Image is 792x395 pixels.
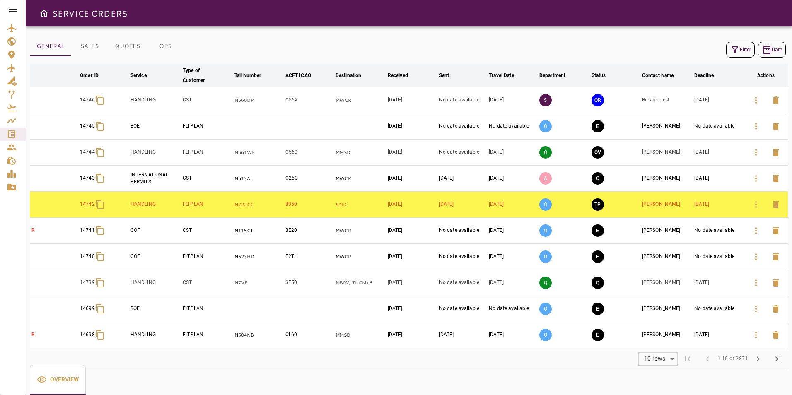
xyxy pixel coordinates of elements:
div: Status [592,70,606,80]
button: Delete [766,142,786,162]
p: N513AL [234,175,282,182]
button: EXECUTION [592,303,604,315]
td: [DATE] [386,192,437,218]
td: No date available [437,244,487,270]
td: [DATE] [487,218,538,244]
p: 14699 [80,305,95,312]
p: MMSD [336,149,384,156]
p: R [31,331,77,338]
span: Previous Page [698,349,717,369]
button: Delete [766,90,786,110]
div: Deadline [694,70,714,80]
p: N7VE [234,279,282,287]
div: Department [539,70,565,80]
p: 14746 [80,96,95,104]
p: 14745 [80,123,95,130]
td: CST [181,166,233,192]
td: [PERSON_NAME] [640,113,693,140]
p: N623HD [234,253,282,260]
td: FLTPLAN [181,140,233,166]
span: last_page [773,354,783,364]
td: CST [181,270,233,296]
button: EXECUTION [592,120,604,132]
td: [DATE] [693,140,744,166]
span: First Page [678,349,698,369]
td: No date available [487,113,538,140]
p: N722CC [234,201,282,208]
p: A [539,172,552,185]
td: FLTPLAN [181,322,233,348]
td: [PERSON_NAME] [640,244,693,270]
div: Type of Customer [183,65,220,85]
button: Open drawer [36,5,52,22]
span: Department [539,70,576,80]
button: TRIP PREPARATION [592,198,604,211]
p: N560DP [234,97,282,104]
td: [DATE] [487,192,538,218]
button: Details [746,325,766,345]
span: 1-10 of 2871 [717,355,748,363]
div: Order ID [80,70,99,80]
button: Details [746,247,766,267]
td: [DATE] [386,296,437,322]
td: SF50 [284,270,334,296]
td: FLTPLAN [181,192,233,218]
div: Destination [336,70,361,80]
button: Details [746,195,766,214]
button: Details [746,90,766,110]
p: 14744 [80,149,95,156]
td: CST [181,218,233,244]
td: HANDLING [129,87,181,113]
td: [PERSON_NAME] [640,192,693,218]
p: N604NB [234,332,282,339]
button: QUOTING [592,277,604,289]
p: 14740 [80,253,95,260]
p: 14739 [80,279,95,286]
span: Order ID [80,70,109,80]
td: No date available [437,218,487,244]
div: Service [130,70,147,80]
button: Details [746,142,766,162]
button: Details [746,273,766,293]
td: [DATE] [693,270,744,296]
td: [PERSON_NAME] [640,166,693,192]
p: R [31,227,77,234]
span: Status [592,70,617,80]
h6: SERVICE ORDERS [52,7,127,20]
td: [PERSON_NAME] [640,140,693,166]
td: [DATE] [386,166,437,192]
td: [PERSON_NAME] [640,322,693,348]
td: FLTPLAN [181,113,233,140]
td: [DATE] [487,270,538,296]
td: [DATE] [386,218,437,244]
span: chevron_right [753,354,763,364]
td: BOE [129,113,181,140]
td: [DATE] [386,244,437,270]
td: HANDLING [129,322,181,348]
p: Q [539,146,552,159]
p: MWCR [336,97,384,104]
button: Date [758,42,786,58]
div: ACFT ICAO [285,70,311,80]
td: No date available [437,296,487,322]
p: 14698 [80,331,95,338]
span: Service [130,70,157,80]
span: Type of Customer [183,65,231,85]
p: 14741 [80,227,95,234]
p: 14742 [80,201,95,208]
span: ACFT ICAO [285,70,322,80]
td: [DATE] [487,322,538,348]
button: Details [746,116,766,136]
div: Sent [439,70,449,80]
td: [DATE] [693,87,744,113]
td: [DATE] [487,87,538,113]
td: [DATE] [693,192,744,218]
td: [DATE] [487,166,538,192]
td: [DATE] [386,322,437,348]
span: Contact Name [642,70,685,80]
button: Delete [766,299,786,319]
p: MWCR [336,253,384,260]
td: [DATE] [437,166,487,192]
p: O [539,303,552,315]
div: Received [388,70,408,80]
